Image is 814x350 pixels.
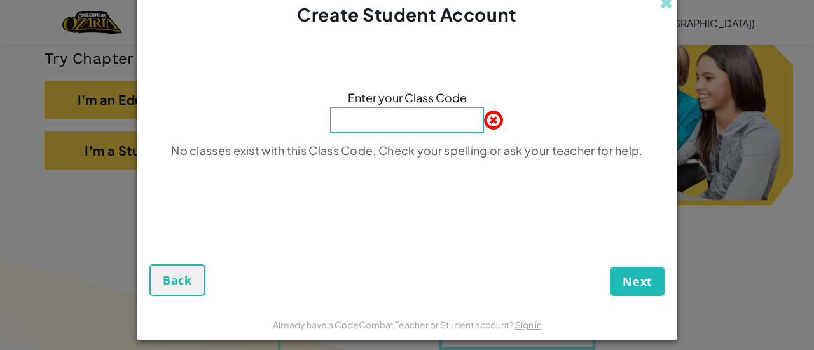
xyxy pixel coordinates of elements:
[515,319,542,330] a: Sign in
[273,319,515,330] span: Already have a CodeCombat Teacher or Student account?
[297,3,516,25] span: Create Student Account
[149,264,205,296] button: Back
[348,88,467,107] span: Enter your Class Code
[163,273,192,288] span: Back
[623,274,652,289] span: Next
[171,143,642,158] p: No classes exist with this Class Code. Check your spelling or ask your teacher for help.
[610,267,665,296] button: Next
